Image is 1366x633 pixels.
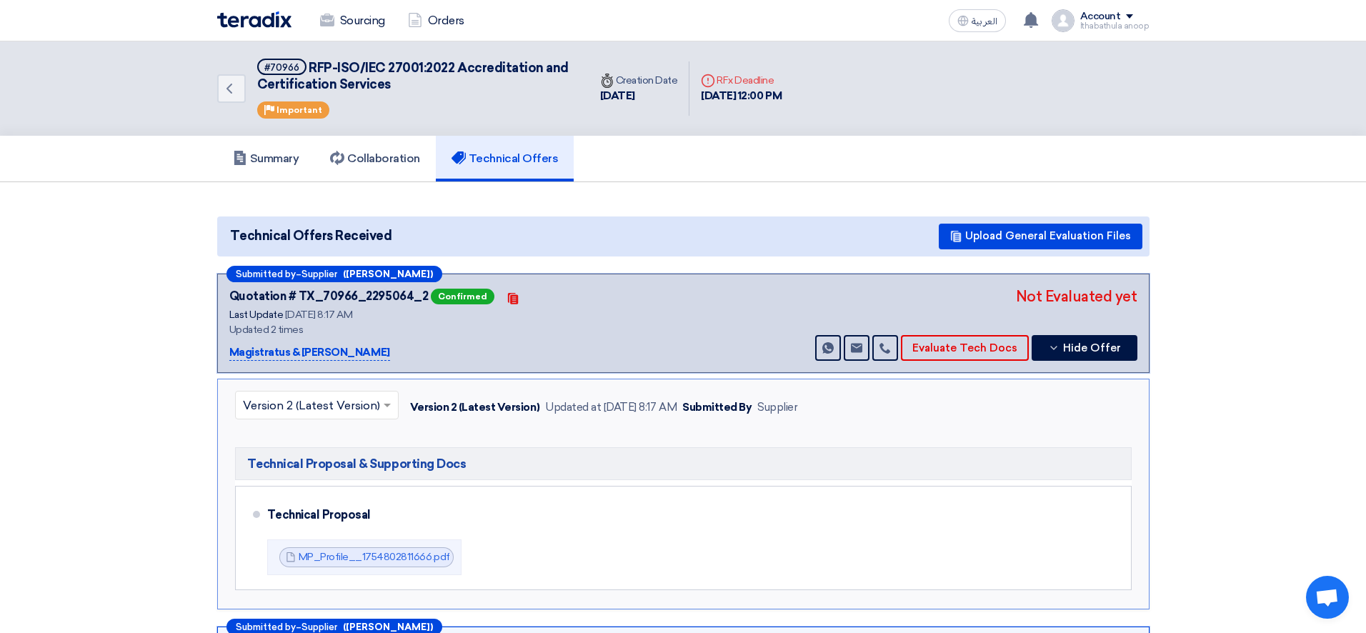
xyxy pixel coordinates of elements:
[682,399,752,416] div: Submitted By
[314,136,436,181] a: Collaboration
[1016,286,1137,307] div: Not Evaluated yet
[229,344,390,362] p: Magistratus & [PERSON_NAME]
[301,269,337,279] span: Supplier
[397,5,476,36] a: Orders
[431,289,494,304] span: Confirmed
[257,59,572,94] h5: RFP-ISO/IEC 27001:2022 Accreditation and Certification Services
[701,88,782,104] div: [DATE] 12:00 PM
[233,151,299,166] h5: Summary
[229,322,587,337] div: Updated 2 times
[236,269,296,279] span: Submitted by
[1032,335,1137,361] button: Hide Offer
[226,266,442,282] div: –
[343,269,433,279] b: ([PERSON_NAME])
[285,309,352,321] span: [DATE] 8:17 AM
[1052,9,1075,32] img: profile_test.png
[452,151,558,166] h5: Technical Offers
[230,226,392,246] span: Technical Offers Received
[247,455,467,472] span: Technical Proposal & Supporting Docs
[1080,22,1150,30] div: Ithabathula anoop
[217,136,315,181] a: Summary
[301,622,337,632] span: Supplier
[949,9,1006,32] button: العربية
[330,151,420,166] h5: Collaboration
[410,399,540,416] div: Version 2 (Latest Version)
[343,622,433,632] b: ([PERSON_NAME])
[701,73,782,88] div: RFx Deadline
[1063,343,1121,354] span: Hide Offer
[901,335,1029,361] button: Evaluate Tech Docs
[1306,576,1349,619] a: Open chat
[264,63,299,72] div: #70966
[299,551,450,563] a: MP_Profile__1754802811666.pdf
[600,73,678,88] div: Creation Date
[600,88,678,104] div: [DATE]
[545,399,677,416] div: Updated at [DATE] 8:17 AM
[229,309,284,321] span: Last Update
[309,5,397,36] a: Sourcing
[236,622,296,632] span: Submitted by
[267,498,1108,532] div: Technical Proposal
[257,60,569,92] span: RFP-ISO/IEC 27001:2022 Accreditation and Certification Services
[217,11,291,28] img: Teradix logo
[939,224,1142,249] button: Upload General Evaluation Files
[1080,11,1121,23] div: Account
[972,16,997,26] span: العربية
[229,288,429,305] div: Quotation # TX_70966_2295064_2
[276,105,322,115] span: Important
[757,399,797,416] div: Supplier
[436,136,574,181] a: Technical Offers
